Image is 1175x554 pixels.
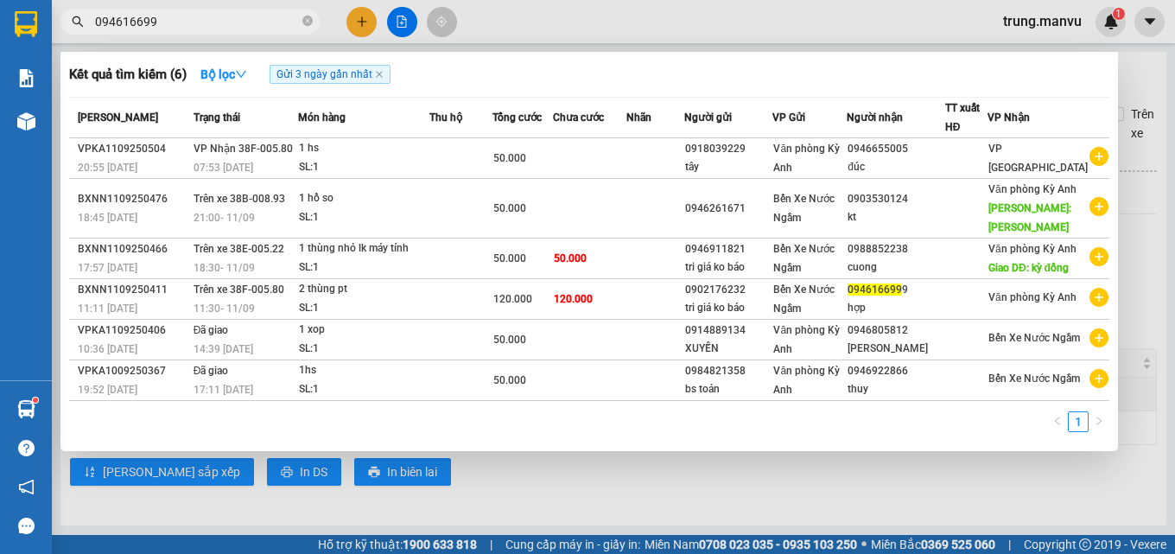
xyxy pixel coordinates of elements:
span: question-circle [18,440,35,456]
span: 11:11 [DATE] [78,302,137,315]
div: VPKA1109250504 [78,140,188,158]
span: Nhãn [626,111,651,124]
div: 0914889134 [685,322,772,340]
div: 0918039229 [685,140,772,158]
span: down [235,68,247,80]
span: [PERSON_NAME] [78,111,158,124]
span: 50.000 [493,202,526,214]
img: warehouse-icon [17,112,35,131]
span: Văn phòng Kỳ Anh [773,324,840,355]
div: XUYẾN [685,340,772,358]
span: 50.000 [493,334,526,346]
span: Chưa cước [553,111,604,124]
span: 21:00 - 11/09 [194,212,255,224]
div: SL: 1 [299,158,429,177]
img: logo-vxr [15,11,37,37]
div: [PERSON_NAME] [848,340,943,358]
a: 1 [1069,412,1088,431]
span: 17:11 [DATE] [194,384,253,396]
div: tri giá ko báo [685,258,772,277]
span: [PERSON_NAME]: [PERSON_NAME] [988,202,1071,233]
span: Trạng thái [194,111,240,124]
span: Văn phòng Kỳ Anh [773,365,840,396]
img: solution-icon [17,69,35,87]
span: VP Nhận [988,111,1030,124]
span: Trên xe 38B-008.93 [194,193,285,205]
span: Món hàng [298,111,346,124]
button: Bộ lọcdown [187,60,261,88]
div: 0988852238 [848,240,943,258]
div: 0984821358 [685,362,772,380]
div: 0946805812 [848,322,943,340]
span: plus-circle [1089,197,1108,216]
span: Giao DĐ: kỳ đồng [988,262,1069,274]
li: Next Page [1089,411,1109,432]
span: Bến Xe Nước Ngầm [773,283,835,315]
span: 20:55 [DATE] [78,162,137,174]
span: plus-circle [1089,247,1108,266]
span: Trên xe 38E-005.22 [194,243,284,255]
span: plus-circle [1089,369,1108,388]
span: Người nhận [847,111,903,124]
span: 094616699 [848,283,902,296]
span: 50.000 [554,252,587,264]
div: SL: 1 [299,299,429,318]
span: Văn phòng Kỳ Anh [988,183,1077,195]
div: 0946922866 [848,362,943,380]
span: 19:52 [DATE] [78,384,137,396]
span: close-circle [302,14,313,30]
span: 07:53 [DATE] [194,162,253,174]
span: VP Nhận 38F-005.80 [194,143,293,155]
div: bs toản [685,380,772,398]
div: 0902176232 [685,281,772,299]
span: Thu hộ [429,111,462,124]
span: right [1094,416,1104,426]
span: 50.000 [493,374,526,386]
div: 9 [848,281,943,299]
span: Gửi 3 ngày gần nhất [270,65,391,84]
div: VPKA1009250367 [78,362,188,380]
span: plus-circle [1089,147,1108,166]
img: warehouse-icon [17,400,35,418]
button: right [1089,411,1109,432]
div: tri giá ko báo [685,299,772,317]
sup: 1 [33,398,38,403]
span: search [72,16,84,28]
div: 2 thùng pt [299,280,429,299]
span: VP Gửi [772,111,805,124]
span: 14:39 [DATE] [194,343,253,355]
button: left [1047,411,1068,432]
span: notification [18,479,35,495]
span: Bến Xe Nước Ngầm [988,332,1080,344]
span: Đã giao [194,365,229,377]
div: cuong [848,258,943,277]
div: SL: 1 [299,258,429,277]
span: 120.000 [493,293,532,305]
div: đúc [848,158,943,176]
div: 1 xop [299,321,429,340]
div: kt [848,208,943,226]
span: 120.000 [554,293,593,305]
h3: Kết quả tìm kiếm ( 6 ) [69,66,187,84]
li: Previous Page [1047,411,1068,432]
li: 1 [1068,411,1089,432]
input: Tìm tên, số ĐT hoặc mã đơn [95,12,299,31]
div: thuy [848,380,943,398]
span: Trên xe 38F-005.80 [194,283,284,296]
div: VPKA1109250406 [78,322,188,340]
span: Bến Xe Nước Ngầm [988,373,1080,385]
div: SL: 1 [299,208,429,227]
div: BXNN1109250411 [78,281,188,299]
span: Đã giao [194,324,229,336]
div: BXNN1109250476 [78,190,188,208]
div: tây [685,158,772,176]
span: Văn phòng Kỳ Anh [773,143,840,174]
span: 18:45 [DATE] [78,212,137,224]
div: 1 thùng nhỏ lk máy tính [299,239,429,258]
span: close-circle [302,16,313,26]
span: VP [GEOGRAPHIC_DATA] [988,143,1088,174]
span: 18:30 - 11/09 [194,262,255,274]
span: message [18,518,35,534]
div: hợp [848,299,943,317]
div: 1 hồ so [299,189,429,208]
